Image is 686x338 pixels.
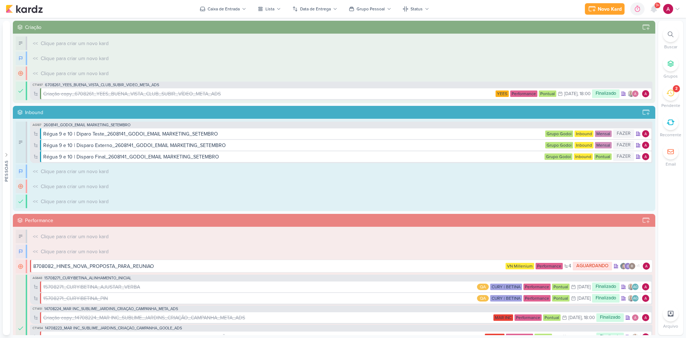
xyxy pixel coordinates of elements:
div: Colaboradores: Iara Santos, Aline Gimenez Graciano [627,295,641,302]
span: 6708261_YEES_BUENA_VISTA_CLUB_SUBIR_VÍDEO_META_ADS [45,83,159,87]
div: VN Millenium [506,263,534,269]
span: 15708271_CURY|BETINA_ALINHAMENTO_INICIAL [44,276,131,280]
div: Colaboradores: Iara Santos, Aline Gimenez Graciano [627,283,641,290]
div: FAZER [613,141,634,150]
span: AG648 [32,276,43,280]
div: Colaboradores: Iara Santos, Alessandra Gomes [627,90,641,97]
span: CT1497 [32,83,44,87]
div: [DATE] [568,315,582,320]
span: CT1454 [32,326,44,330]
img: Iara Santos [627,90,635,97]
img: Iara Santos [627,295,635,302]
div: [DATE] [577,296,591,301]
div: Inbound [575,131,593,137]
div: Pontual [543,314,561,321]
p: Email [666,161,676,167]
div: Responsável: Alessandra Gomes [642,283,649,290]
span: 14708223_MAR INC_SUBLIME_JARDINS_CRIAÇÃO_CAMPANHA_GOOLE_ADS [45,326,182,330]
div: CURY | BETINA [490,284,522,290]
div: [DATE] [577,285,591,289]
img: Alessandra Gomes [642,90,649,97]
div: 8708082_HINES_NOVA_PROPOSTA_PARA_REUNIAO [33,263,504,270]
span: 14708224_MAR INC_SUBLIME_JARDINS_CRIAÇÃO_CAMPANHA_META_ADS [44,307,178,311]
div: , 18:00 [577,92,591,96]
div: Criação copy_6708261_YEES_BUENA_VISTA_CLUB_SUBIR_VÍDEO_META_ADS [43,90,494,98]
div: Pontual [552,284,570,290]
p: Recorrente [660,132,681,138]
div: Responsável: Alessandra Gomes [642,314,649,321]
div: FInalizado [596,313,624,322]
div: Novo Kard [598,5,622,13]
div: , 18:00 [582,315,595,320]
div: YEES [496,90,509,97]
div: QA [477,284,489,290]
img: Rafael Dornelles [628,263,636,270]
div: 2 [675,86,677,92]
div: 15708271_CURY|BETINA_PIN [43,295,108,302]
div: 8708082_HINES_NOVA_PROPOSTA_PARA_REUNIAO [33,263,154,270]
div: 15708271_CURY|BETINA_AJUSTAR_VERBA [43,283,140,291]
div: Aline Gimenez Graciano [632,295,639,302]
div: Responsável: Alessandra Gomes [642,130,649,137]
p: Arquivo [663,323,678,329]
div: Mensal [595,142,612,148]
p: Buscar [664,44,677,50]
img: Nelito Junior [620,263,627,270]
button: Pessoas [3,21,10,335]
div: QA [477,295,489,302]
img: Alessandra Gomes [642,130,649,137]
div: Mensal [595,131,612,137]
div: Inbound [575,142,593,148]
div: Inbound [574,153,593,160]
div: Performance [510,90,537,97]
div: FAZER [16,36,27,50]
span: 9+ [656,3,660,8]
div: Régua 9 e 10 | Disparo Externo_2608141_GODOI_EMAIL MARKETING_SETEMBRO [43,142,226,149]
div: FAZER [613,129,634,138]
div: FInalizado [16,195,27,208]
li: Ctrl + F [658,26,683,50]
div: Responsável: Alessandra Gomes [642,295,649,302]
div: FAZENDO [16,245,27,258]
div: Grupo Godoi [545,131,573,137]
img: Iara Santos [627,283,635,290]
div: AGUARDANDO [16,67,27,80]
img: Alessandra Gomes [642,314,649,321]
span: +1 [636,263,640,269]
div: Régua 9 e 10 | Disparo Final_2608141_GODOI_EMAIL MARKETING_SETEMBRO [43,153,543,161]
img: Alessandra Gomes [632,90,639,97]
div: Pessoas [3,160,10,181]
div: AGUARDANDO [16,260,27,273]
div: Aline Gimenez Graciano [632,283,639,290]
div: Pontual [594,153,612,160]
div: Grupo Godoi [545,153,572,160]
button: Novo Kard [585,3,625,15]
img: Alessandra Gomes [643,263,650,270]
p: AG [633,297,638,300]
div: Responsável: Alessandra Gomes [642,142,649,149]
div: Grupo Godoi [545,142,573,148]
img: Eduardo Quaresma [624,263,631,270]
div: FAZENDO [16,165,27,178]
div: Colaboradores: Nelito Junior, Eduardo Quaresma, Rafael Dornelles, Alessandra Gomes [620,263,641,270]
div: 15708271_CURY|BETINA_AJUSTAR_VERBA [43,283,476,291]
div: Régua 9 e 10 | Disparo Final_2608141_GODOI_EMAIL MARKETING_SETEMBRO [43,153,219,161]
span: 4 [568,264,571,269]
div: 15708271_CURY|BETINA_PIN [43,295,476,302]
div: AGUARDANDO [16,180,27,193]
div: Responsável: Alessandra Gomes [642,90,649,97]
div: Criação copy_14708224_MAR INC_SUBLIME_JARDINS_CRIAÇÃO_CAMPANHA_META_ADS [43,314,492,322]
p: AG [633,285,638,289]
div: Régua 9 e 10 | Diparo Teste_2608141_GODOI_EMAIL MARKETING_SETEMBRO [43,130,544,138]
div: FInalizado [16,82,27,100]
div: FInalizado [592,294,620,303]
p: Pendente [661,102,680,109]
span: 2608141_GODOI_EMAIL MARKETING_SETEMBRO [44,123,130,127]
div: FInalizado [592,89,620,98]
div: Performance [25,217,639,224]
img: kardz.app [6,5,43,13]
div: Criação [25,24,639,31]
div: Criação copy_6708261_YEES_BUENA_VISTA_CLUB_SUBIR_VÍDEO_META_ADS [43,90,221,98]
div: Responsável: Alessandra Gomes [642,153,649,160]
div: FAZER [16,230,27,243]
